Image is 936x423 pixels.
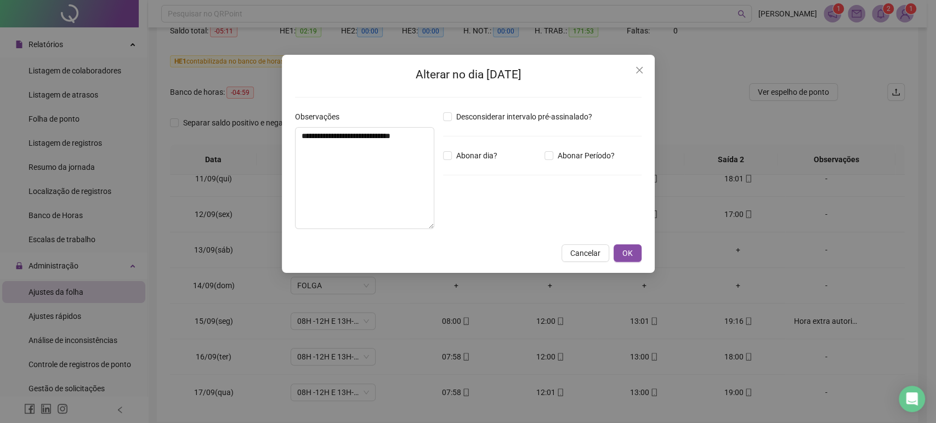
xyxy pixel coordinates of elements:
button: Cancelar [561,244,609,262]
span: Cancelar [570,247,600,259]
h2: Alterar no dia [DATE] [295,66,642,84]
button: OK [614,244,642,262]
span: Abonar dia? [452,150,502,162]
span: OK [622,247,633,259]
label: Observações [295,111,347,123]
span: Desconsiderar intervalo pré-assinalado? [452,111,597,123]
button: Close [631,61,648,79]
span: close [635,66,644,75]
div: Open Intercom Messenger [899,386,925,412]
span: Abonar Período? [553,150,619,162]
